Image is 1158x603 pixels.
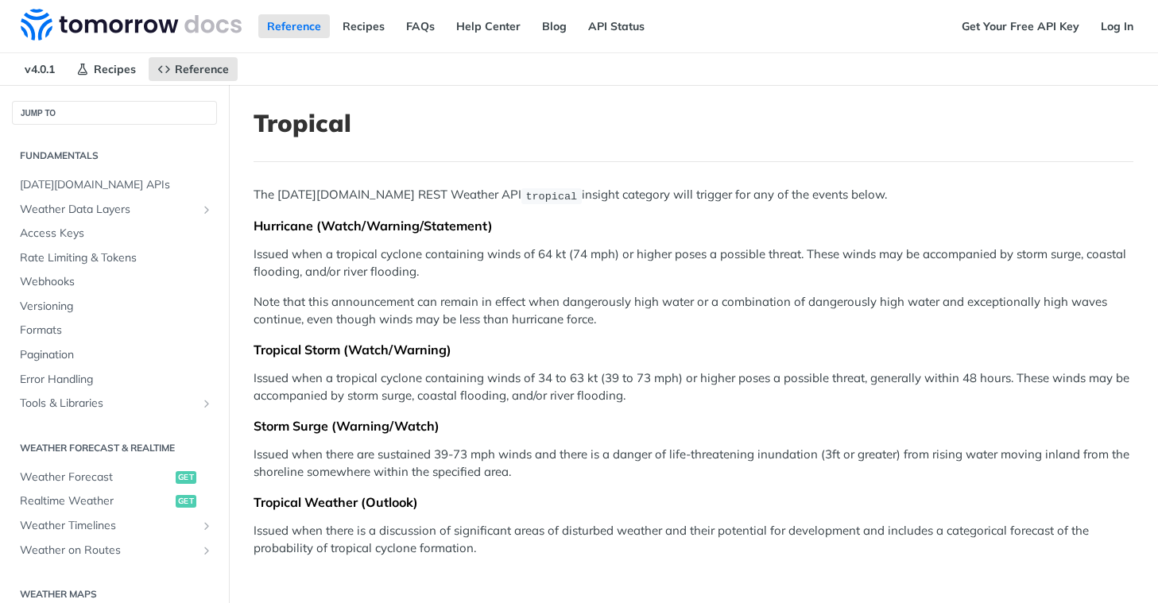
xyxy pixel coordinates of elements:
span: Formats [20,323,213,338]
button: JUMP TO [12,101,217,125]
span: Error Handling [20,372,213,388]
span: Weather on Routes [20,543,196,559]
button: Show subpages for Weather Data Layers [200,203,213,216]
span: get [176,471,196,484]
a: Formats [12,319,217,342]
div: Tropical Storm (Watch/Warning) [254,342,1133,358]
span: get [176,495,196,508]
a: Reference [258,14,330,38]
span: Access Keys [20,226,213,242]
a: Blog [533,14,575,38]
a: Versioning [12,295,217,319]
div: Storm Surge (Warning/Watch) [254,418,1133,434]
a: Weather Forecastget [12,466,217,489]
a: Weather on RoutesShow subpages for Weather on Routes [12,539,217,562]
a: Error Handling [12,368,217,392]
p: Issued when there are sustained 39-73 mph winds and there is a danger of life-threatening inundat... [254,446,1133,481]
img: Tomorrow.io Weather API Docs [21,9,242,41]
a: Access Keys [12,222,217,245]
a: Recipes [68,57,145,81]
a: Weather Data LayersShow subpages for Weather Data Layers [12,198,217,222]
a: Webhooks [12,270,217,294]
a: Reference [149,57,238,81]
a: Rate Limiting & Tokens [12,246,217,270]
h2: Weather Maps [12,587,217,601]
span: v4.0.1 [16,57,64,81]
p: Issued when a tropical cyclone containing winds of 64 kt (74 mph) or higher poses a possible thre... [254,245,1133,281]
a: Tools & LibrariesShow subpages for Tools & Libraries [12,392,217,416]
a: Recipes [334,14,393,38]
a: Weather TimelinesShow subpages for Weather Timelines [12,514,217,538]
code: tropical [521,188,582,204]
a: [DATE][DOMAIN_NAME] APIs [12,173,217,197]
a: Help Center [447,14,529,38]
p: Issued when a tropical cyclone containing winds of 34 to 63 kt (39 to 73 mph) or higher poses a p... [254,369,1133,405]
div: Tropical Weather (Outlook) [254,494,1133,510]
span: Webhooks [20,274,213,290]
span: Realtime Weather [20,493,172,509]
button: Show subpages for Weather Timelines [200,520,213,532]
h1: Tropical [254,109,1133,137]
span: Weather Data Layers [20,202,196,218]
a: FAQs [397,14,443,38]
span: Weather Forecast [20,470,172,485]
a: Log In [1092,14,1142,38]
span: Reference [175,62,229,76]
p: Issued when there is a discussion of significant areas of disturbed weather and their potential f... [254,522,1133,558]
span: Versioning [20,299,213,315]
button: Show subpages for Tools & Libraries [200,397,213,410]
a: Pagination [12,343,217,367]
p: Note that this announcement can remain in effect when dangerously high water or a combination of ... [254,293,1133,329]
div: Hurricane (Watch/Warning/Statement) [254,218,1133,234]
p: The [DATE][DOMAIN_NAME] REST Weather API insight category will trigger for any of the events below. [254,186,1133,204]
span: Recipes [94,62,136,76]
span: [DATE][DOMAIN_NAME] APIs [20,177,213,193]
span: Rate Limiting & Tokens [20,250,213,266]
span: Tools & Libraries [20,396,196,412]
a: API Status [579,14,653,38]
button: Show subpages for Weather on Routes [200,544,213,557]
h2: Weather Forecast & realtime [12,441,217,455]
span: Pagination [20,347,213,363]
h2: Fundamentals [12,149,217,163]
span: Weather Timelines [20,518,196,534]
a: Get Your Free API Key [953,14,1088,38]
a: Realtime Weatherget [12,489,217,513]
